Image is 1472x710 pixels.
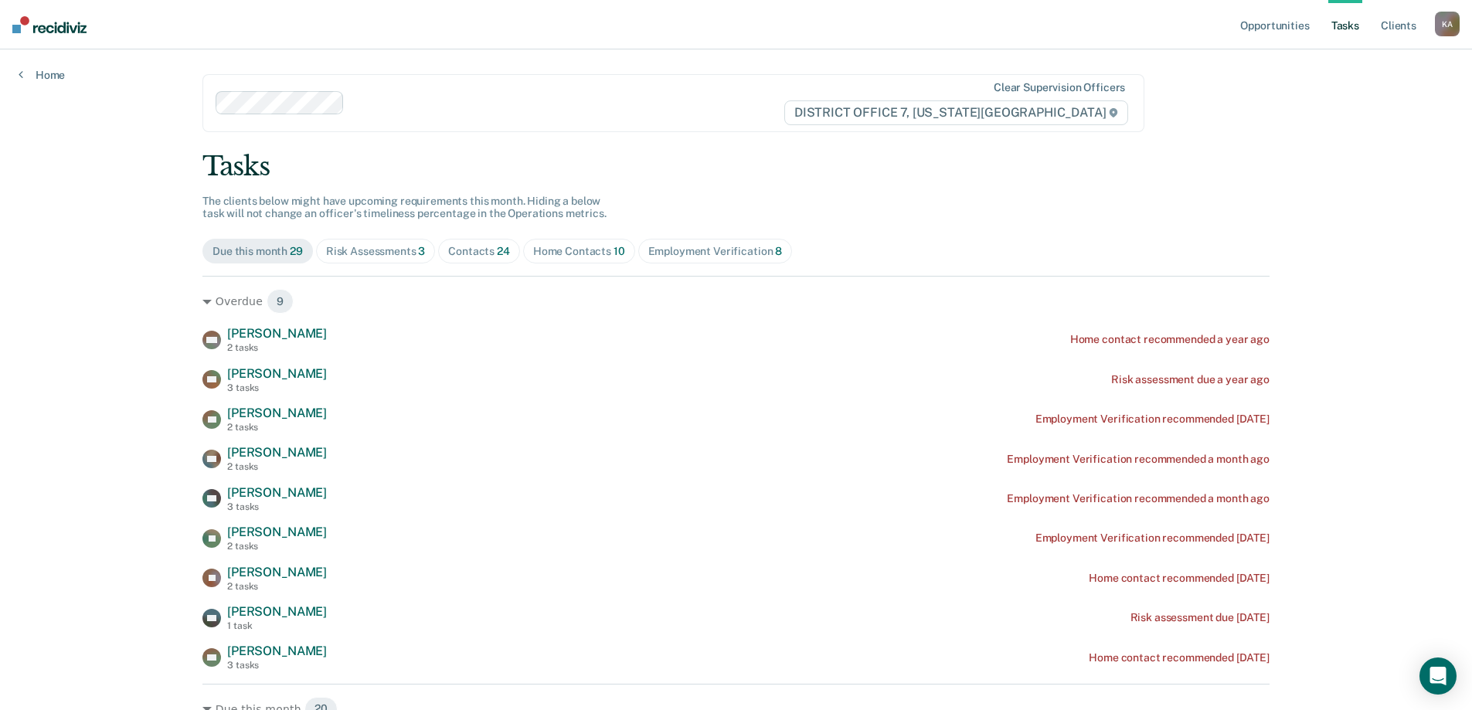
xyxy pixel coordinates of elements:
[202,151,1270,182] div: Tasks
[1435,12,1460,36] button: KA
[1111,373,1270,386] div: Risk assessment due a year ago
[227,422,327,433] div: 2 tasks
[614,245,625,257] span: 10
[775,245,782,257] span: 8
[784,100,1128,125] span: DISTRICT OFFICE 7, [US_STATE][GEOGRAPHIC_DATA]
[448,245,510,258] div: Contacts
[1089,651,1270,664] div: Home contact recommended [DATE]
[212,245,303,258] div: Due this month
[227,406,327,420] span: [PERSON_NAME]
[19,68,65,82] a: Home
[227,644,327,658] span: [PERSON_NAME]
[227,525,327,539] span: [PERSON_NAME]
[227,660,327,671] div: 3 tasks
[227,366,327,381] span: [PERSON_NAME]
[227,382,327,393] div: 3 tasks
[227,581,327,592] div: 2 tasks
[1435,12,1460,36] div: K A
[227,342,327,353] div: 2 tasks
[326,245,426,258] div: Risk Assessments
[267,289,294,314] span: 9
[227,485,327,500] span: [PERSON_NAME]
[227,461,327,472] div: 2 tasks
[12,16,87,33] img: Recidiviz
[994,81,1125,94] div: Clear supervision officers
[1130,611,1270,624] div: Risk assessment due [DATE]
[1070,333,1270,346] div: Home contact recommended a year ago
[1035,413,1270,426] div: Employment Verification recommended [DATE]
[202,195,607,220] span: The clients below might have upcoming requirements this month. Hiding a below task will not chang...
[497,245,510,257] span: 24
[648,245,783,258] div: Employment Verification
[290,245,303,257] span: 29
[227,541,327,552] div: 2 tasks
[418,245,425,257] span: 3
[1007,453,1269,466] div: Employment Verification recommended a month ago
[227,565,327,579] span: [PERSON_NAME]
[227,326,327,341] span: [PERSON_NAME]
[227,620,327,631] div: 1 task
[227,604,327,619] span: [PERSON_NAME]
[227,501,327,512] div: 3 tasks
[227,445,327,460] span: [PERSON_NAME]
[533,245,625,258] div: Home Contacts
[1419,657,1457,695] div: Open Intercom Messenger
[1007,492,1269,505] div: Employment Verification recommended a month ago
[202,289,1270,314] div: Overdue 9
[1035,532,1270,545] div: Employment Verification recommended [DATE]
[1089,572,1270,585] div: Home contact recommended [DATE]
